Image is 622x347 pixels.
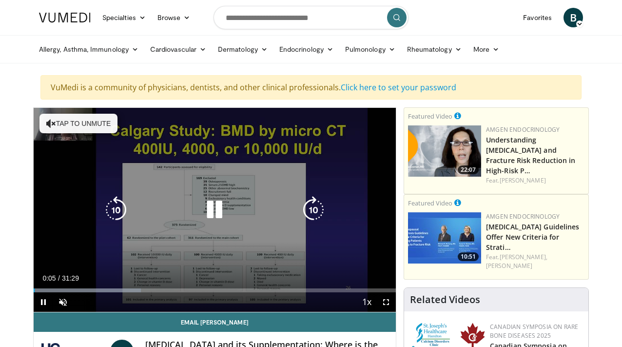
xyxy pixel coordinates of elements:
[486,135,576,175] a: Understanding [MEDICAL_DATA] and Fracture Risk Reduction in High-Risk P…
[401,40,467,59] a: Rheumatology
[33,40,144,59] a: Allergy, Asthma, Immunology
[97,8,152,27] a: Specialties
[564,8,583,27] a: B
[273,40,339,59] a: Endocrinology
[458,252,479,261] span: 10:51
[486,212,560,221] a: Amgen Endocrinology
[408,125,481,177] a: 22:07
[34,288,396,292] div: Progress Bar
[467,40,505,59] a: More
[339,40,401,59] a: Pulmonology
[408,125,481,177] img: c9a25db3-4db0-49e1-a46f-17b5c91d58a1.png.150x105_q85_crop-smart_upscale.png
[34,108,396,312] video-js: Video Player
[408,212,481,264] img: 7b525459-078d-43af-84f9-5c25155c8fbb.png.150x105_q85_crop-smart_upscale.jpg
[486,176,584,185] div: Feat.
[408,212,481,264] a: 10:51
[42,274,56,282] span: 0:05
[517,8,558,27] a: Favorites
[376,292,396,312] button: Fullscreen
[53,292,73,312] button: Unmute
[39,114,117,133] button: Tap to unmute
[486,262,532,270] a: [PERSON_NAME]
[214,6,408,29] input: Search topics, interventions
[341,82,456,93] a: Click here to set your password
[34,292,53,312] button: Pause
[486,222,580,252] a: [MEDICAL_DATA] Guidelines Offer New Criteria for Strati…
[408,112,452,121] small: Featured Video
[62,274,79,282] span: 31:29
[500,176,546,184] a: [PERSON_NAME]
[410,294,480,306] h4: Related Videos
[458,165,479,174] span: 22:07
[152,8,196,27] a: Browse
[357,292,376,312] button: Playback Rate
[39,13,91,22] img: VuMedi Logo
[40,75,582,100] div: VuMedi is a community of physicians, dentists, and other clinical professionals.
[486,125,560,134] a: Amgen Endocrinology
[34,312,396,332] a: Email [PERSON_NAME]
[500,253,547,261] a: [PERSON_NAME],
[144,40,212,59] a: Cardiovascular
[408,199,452,207] small: Featured Video
[58,274,60,282] span: /
[490,323,578,340] a: Canadian Symposia on Rare Bone Diseases 2025
[486,253,584,270] div: Feat.
[212,40,273,59] a: Dermatology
